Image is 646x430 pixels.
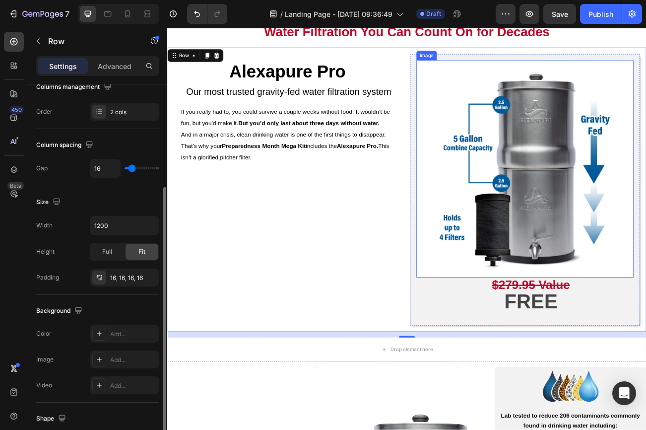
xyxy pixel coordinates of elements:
[426,9,441,18] span: Draft
[36,273,59,282] div: Padding
[17,143,276,166] span: That’s why your includes the This isn’t a glorified pitcher filter.
[36,329,52,338] div: Color
[110,330,157,339] div: Add...
[211,143,262,151] strong: Alexapure Pro.
[48,35,132,47] p: Row
[110,274,157,283] div: 16, 16, 16, 16
[77,43,222,67] strong: Alexapure Pro
[17,100,277,123] span: If you really had to, you could survive a couple weeks without food. It wouldn’t be fun, but you’...
[580,4,622,24] button: Publish
[403,311,500,328] strong: $279.95 Value
[90,216,159,234] input: Auto
[543,4,576,24] button: Save
[310,41,580,311] img: gempages_564301893078090917-70978ec4-b8cd-470f-aaaf-e4462f0283c4.jpg
[285,9,392,19] span: Landing Page - [DATE] 09:36:49
[36,412,68,426] div: Shape
[138,247,145,256] span: Fit
[187,4,227,24] div: Undo/Redo
[110,108,157,117] div: 2 cols
[36,304,84,318] div: Background
[67,143,172,151] strong: Preparedness Month Mega Kit
[36,355,54,364] div: Image
[36,221,53,230] div: Width
[419,327,485,355] strong: FREE
[36,164,48,173] div: Gap
[98,61,131,72] p: Advanced
[588,9,613,19] div: Publish
[90,159,120,177] input: Auto
[36,107,53,116] div: Order
[110,381,157,390] div: Add...
[36,381,52,390] div: Video
[17,129,271,137] span: And in a major crisis, clean drinking water is one of the first things to disappear.
[277,396,330,404] div: Drop element here
[36,139,95,152] div: Column spacing
[110,356,157,364] div: Add...
[280,9,283,19] span: /
[4,4,74,24] button: 7
[36,196,63,209] div: Size
[9,106,24,114] div: 450
[88,115,263,123] strong: But you’d only last about three days without water.
[552,10,568,18] span: Save
[102,247,112,256] span: Full
[16,96,286,170] div: Rich Text Editor. Editing area: main
[65,8,69,20] p: 7
[23,73,278,86] span: Our most trusted gravity-fed water filtration system
[312,30,333,39] div: Image
[12,30,29,39] div: Row
[36,80,114,94] div: Columns management
[167,28,646,430] iframe: Design area
[612,381,636,405] div: Open Intercom Messenger
[7,182,24,190] div: Beta
[49,61,77,72] p: Settings
[36,247,55,256] div: Height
